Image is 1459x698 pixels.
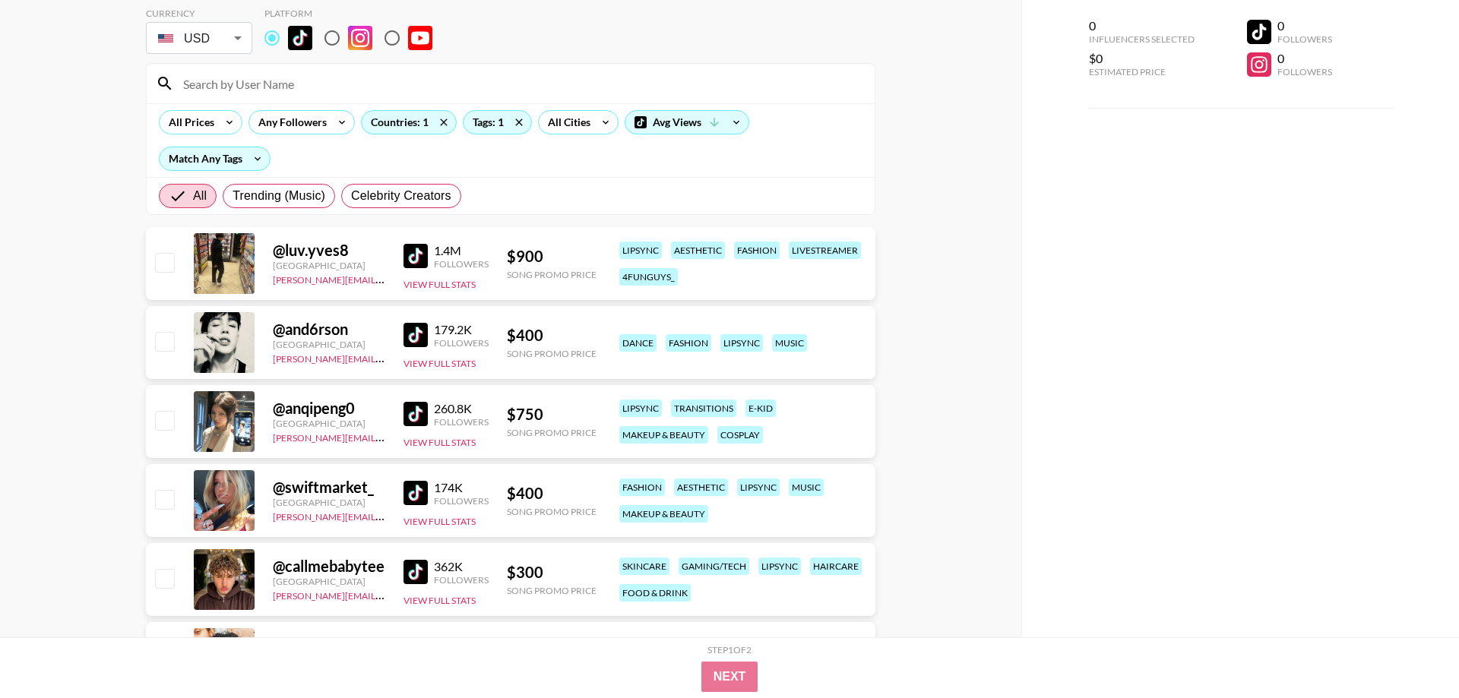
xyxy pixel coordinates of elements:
[619,478,665,496] div: fashion
[507,563,597,582] div: $ 300
[619,505,708,523] div: makeup & beauty
[264,8,445,19] div: Platform
[707,644,752,655] div: Step 1 of 2
[348,26,372,50] img: Instagram
[671,400,736,417] div: transitions
[434,401,489,416] div: 260.8K
[619,334,657,352] div: dance
[1089,33,1195,45] div: Influencers Selected
[434,480,489,495] div: 174K
[619,557,669,575] div: skincare
[273,271,570,286] a: [PERSON_NAME][EMAIL_ADDRESS][PERSON_NAME][DOMAIN_NAME]
[404,437,476,448] button: View Full Stats
[404,323,428,347] img: TikTok
[507,405,597,424] div: $ 750
[273,587,498,602] a: [PERSON_NAME][EMAIL_ADDRESS][DOMAIN_NAME]
[507,348,597,359] div: Song Promo Price
[434,258,489,270] div: Followers
[507,247,597,266] div: $ 900
[745,400,776,417] div: e-kid
[273,339,385,350] div: [GEOGRAPHIC_DATA]
[404,516,476,527] button: View Full Stats
[404,560,428,584] img: TikTok
[625,111,748,134] div: Avg Views
[249,111,330,134] div: Any Followers
[404,358,476,369] button: View Full Stats
[273,576,385,587] div: [GEOGRAPHIC_DATA]
[737,478,780,496] div: lipsync
[273,636,385,655] div: @ tristanvd
[434,243,489,258] div: 1.4M
[288,26,312,50] img: TikTok
[507,484,597,503] div: $ 400
[674,478,728,496] div: aesthetic
[539,111,593,134] div: All Cities
[717,426,763,444] div: cosplay
[619,268,678,286] div: 4funguys_
[404,244,428,268] img: TikTok
[789,242,861,259] div: livestreamer
[160,147,270,170] div: Match Any Tags
[507,427,597,438] div: Song Promo Price
[273,478,385,497] div: @ swiftmarket_
[810,557,862,575] div: haircare
[273,497,385,508] div: [GEOGRAPHIC_DATA]
[434,559,489,574] div: 362K
[507,585,597,596] div: Song Promo Price
[679,557,749,575] div: gaming/tech
[434,322,489,337] div: 179.2K
[362,111,456,134] div: Countries: 1
[273,241,385,260] div: @ luv.yves8
[507,326,597,345] div: $ 400
[273,418,385,429] div: [GEOGRAPHIC_DATA]
[1277,33,1332,45] div: Followers
[720,334,763,352] div: lipsync
[273,260,385,271] div: [GEOGRAPHIC_DATA]
[1277,66,1332,77] div: Followers
[351,187,451,205] span: Celebrity Creators
[434,416,489,428] div: Followers
[233,187,325,205] span: Trending (Music)
[273,508,642,523] a: [PERSON_NAME][EMAIL_ADDRESS][PERSON_NAME][PERSON_NAME][DOMAIN_NAME]
[193,187,207,205] span: All
[404,481,428,505] img: TikTok
[619,584,691,602] div: food & drink
[701,662,758,692] button: Next
[273,350,642,365] a: [PERSON_NAME][EMAIL_ADDRESS][PERSON_NAME][PERSON_NAME][DOMAIN_NAME]
[1277,18,1332,33] div: 0
[1089,18,1195,33] div: 0
[273,429,498,444] a: [PERSON_NAME][EMAIL_ADDRESS][DOMAIN_NAME]
[619,242,662,259] div: lipsync
[160,111,217,134] div: All Prices
[434,337,489,349] div: Followers
[619,400,662,417] div: lipsync
[404,402,428,426] img: TikTok
[273,399,385,418] div: @ anqipeng0
[146,8,252,19] div: Currency
[273,557,385,576] div: @ callmebabytee
[1089,51,1195,66] div: $0
[273,320,385,339] div: @ and6rson
[1383,622,1441,680] iframe: Drift Widget Chat Controller
[789,478,824,496] div: music
[758,557,801,575] div: lipsync
[434,574,489,586] div: Followers
[404,279,476,290] button: View Full Stats
[619,426,708,444] div: makeup & beauty
[507,506,597,517] div: Song Promo Price
[671,242,725,259] div: aesthetic
[666,334,711,352] div: fashion
[507,269,597,280] div: Song Promo Price
[404,595,476,606] button: View Full Stats
[434,495,489,507] div: Followers
[174,71,866,96] input: Search by User Name
[1089,66,1195,77] div: Estimated Price
[772,334,807,352] div: music
[464,111,531,134] div: Tags: 1
[1277,51,1332,66] div: 0
[408,26,432,50] img: YouTube
[149,25,249,52] div: USD
[734,242,780,259] div: fashion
